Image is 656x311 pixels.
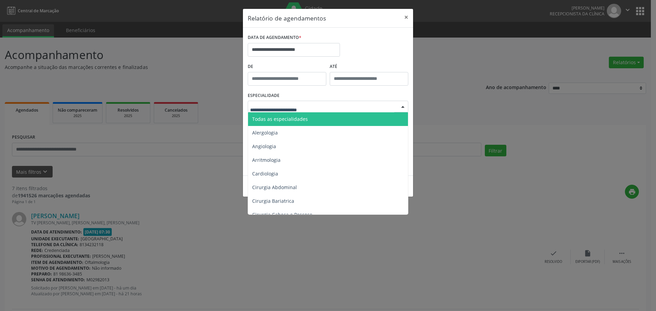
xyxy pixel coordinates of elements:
span: Cirurgia Bariatrica [252,198,294,204]
label: De [248,61,326,72]
span: Todas as especialidades [252,116,308,122]
span: Cirurgia Cabeça e Pescoço [252,211,312,218]
span: Arritmologia [252,157,281,163]
span: Cirurgia Abdominal [252,184,297,190]
label: ATÉ [330,61,408,72]
label: ESPECIALIDADE [248,90,279,101]
span: Angiologia [252,143,276,150]
button: Close [399,9,413,26]
h5: Relatório de agendamentos [248,14,326,23]
label: DATA DE AGENDAMENTO [248,32,301,43]
span: Alergologia [252,129,278,136]
span: Cardiologia [252,170,278,177]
